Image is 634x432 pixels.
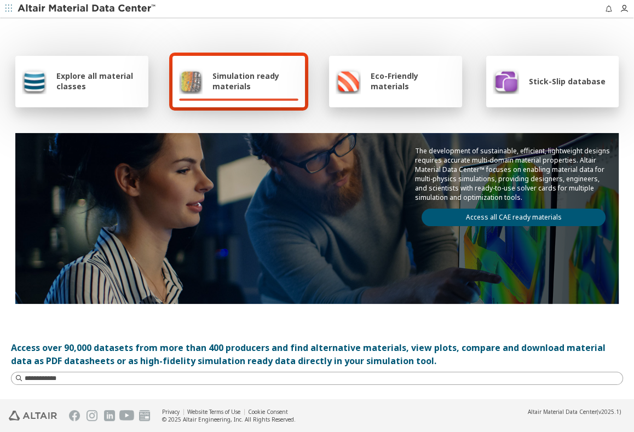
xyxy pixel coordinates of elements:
[179,68,203,94] img: Simulation ready materials
[22,68,47,94] img: Explore all material classes
[493,68,519,94] img: Stick-Slip database
[248,408,288,416] a: Cookie Consent
[371,71,455,91] span: Eco-Friendly materials
[212,71,298,91] span: Simulation ready materials
[336,68,361,94] img: Eco-Friendly materials
[162,416,296,423] div: © 2025 Altair Engineering, Inc. All Rights Reserved.
[528,408,597,416] span: Altair Material Data Center
[162,408,180,416] a: Privacy
[9,411,57,421] img: Altair Engineering
[18,3,157,14] img: Altair Material Data Center
[187,408,240,416] a: Website Terms of Use
[415,146,612,202] p: The development of sustainable, efficient, lightweight designs requires accurate multi-domain mat...
[56,71,142,91] span: Explore all material classes
[422,209,606,226] a: Access all CAE ready materials
[529,76,606,87] span: Stick-Slip database
[528,408,621,416] div: (v2025.1)
[11,341,623,367] div: Access over 90,000 datasets from more than 400 producers and find alternative materials, view plo...
[11,398,623,407] p: Instant access to simulations ready materials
